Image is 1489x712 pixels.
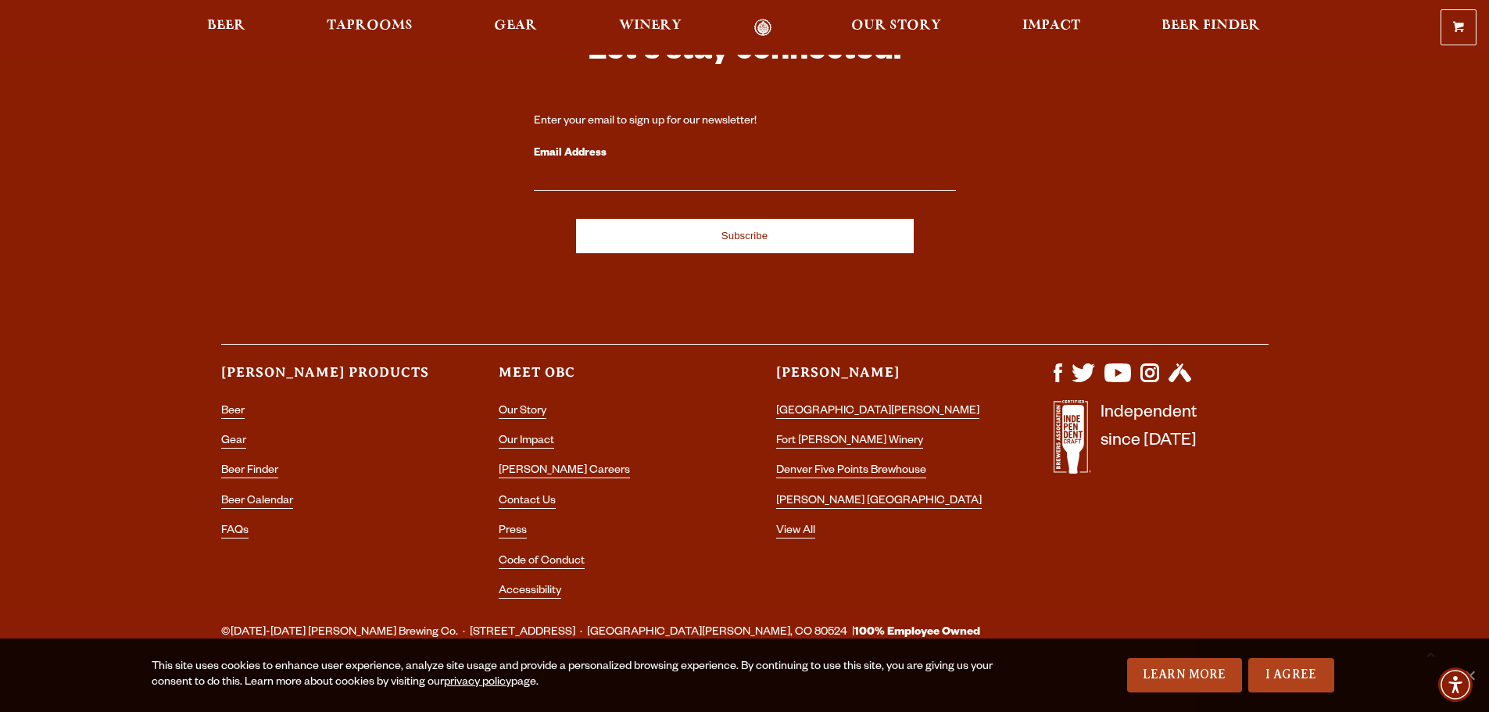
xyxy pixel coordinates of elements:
a: I Agree [1248,658,1334,692]
a: Accessibility [499,585,561,599]
div: Enter your email to sign up for our newsletter! [534,114,956,130]
a: Beer [221,406,245,419]
a: Visit us on Instagram [1140,374,1159,387]
a: Taprooms [317,19,423,37]
a: Gear [484,19,547,37]
span: Taprooms [327,20,413,32]
p: Independent since [DATE] [1101,400,1197,482]
div: Accessibility Menu [1438,667,1473,702]
a: Scroll to top [1411,634,1450,673]
a: [PERSON_NAME] [GEOGRAPHIC_DATA] [776,496,982,509]
a: Beer Finder [1151,19,1270,37]
a: Beer [197,19,256,37]
strong: 100% Employee Owned [854,627,980,639]
label: Email Address [534,144,956,164]
span: ©[DATE]-[DATE] [PERSON_NAME] Brewing Co. · [STREET_ADDRESS] · [GEOGRAPHIC_DATA][PERSON_NAME], CO ... [221,623,980,643]
h3: Meet OBC [499,363,714,395]
a: Code of Conduct [499,556,585,569]
a: Winery [609,19,692,37]
a: Visit us on Untappd [1169,374,1191,387]
a: Odell Home [734,19,793,37]
a: Our Story [841,19,951,37]
a: Learn More [1127,658,1242,692]
span: Gear [494,20,537,32]
span: Beer Finder [1161,20,1260,32]
a: FAQs [221,525,249,538]
span: Beer [207,20,245,32]
a: Contact Us [499,496,556,509]
div: This site uses cookies to enhance user experience, analyze site usage and provide a personalized ... [152,660,998,691]
a: Visit us on Facebook [1054,374,1062,387]
span: Our Story [851,20,941,32]
span: Winery [619,20,682,32]
a: Fort [PERSON_NAME] Winery [776,435,923,449]
a: View All [776,525,815,538]
h3: [PERSON_NAME] Products [221,363,436,395]
a: Denver Five Points Brewhouse [776,465,926,478]
a: Visit us on YouTube [1104,374,1131,387]
a: Beer Finder [221,465,278,478]
a: Visit us on X (formerly Twitter) [1072,374,1095,387]
h3: [PERSON_NAME] [776,363,991,395]
a: Our Story [499,406,546,419]
a: Beer Calendar [221,496,293,509]
span: Impact [1022,20,1080,32]
a: Our Impact [499,435,554,449]
a: Gear [221,435,246,449]
input: Subscribe [576,219,914,253]
a: [GEOGRAPHIC_DATA][PERSON_NAME] [776,406,979,419]
a: privacy policy [444,677,511,689]
a: Impact [1012,19,1090,37]
a: Press [499,525,527,538]
a: [PERSON_NAME] Careers [499,465,630,478]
